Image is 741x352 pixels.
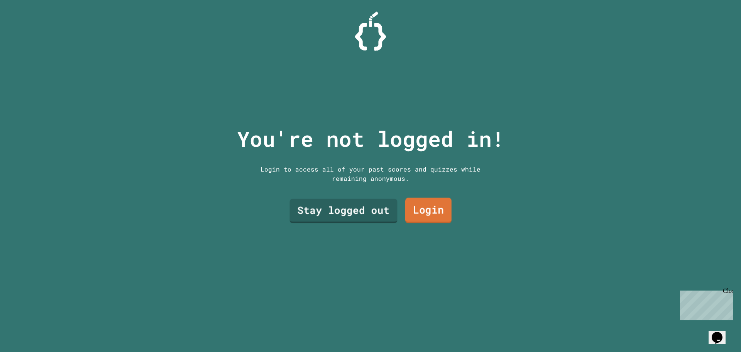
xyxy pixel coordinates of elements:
div: Chat with us now!Close [3,3,53,49]
a: Login [405,198,452,223]
iframe: chat widget [709,321,733,344]
iframe: chat widget [677,287,733,320]
div: Login to access all of your past scores and quizzes while remaining anonymous. [255,165,486,183]
a: Stay logged out [290,199,398,223]
p: You're not logged in! [237,123,504,155]
img: Logo.svg [355,12,386,51]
